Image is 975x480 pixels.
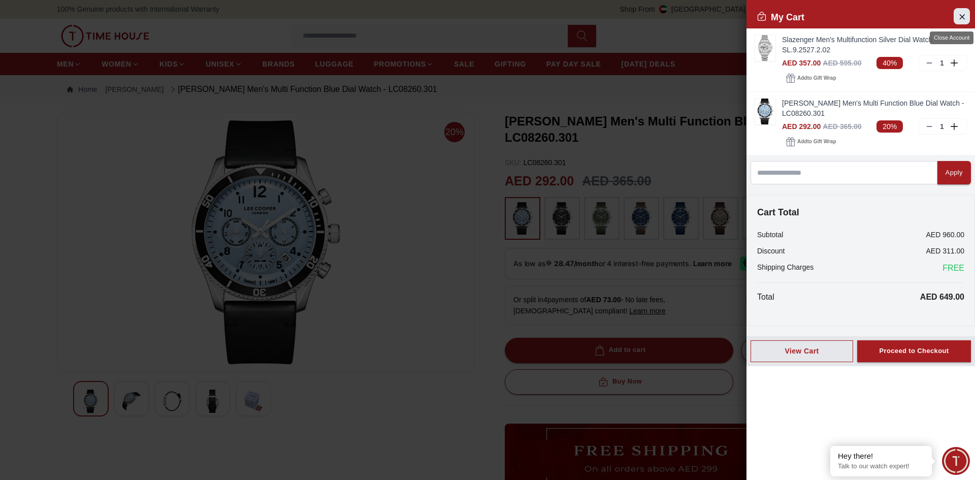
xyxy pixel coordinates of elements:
[162,40,193,49] span: 5 mins ago
[782,59,821,67] span: AED 357.00
[782,122,821,131] span: AED 292.00
[757,262,814,274] p: Shipping Charges
[101,298,200,332] div: Conversation
[759,346,844,356] div: View Cart
[41,40,144,53] div: [PERSON_NAME]
[755,35,775,61] img: ...
[797,137,836,147] span: Add to Gift Wrap
[3,33,201,69] div: Zoe
[757,246,785,256] p: Discount
[757,205,964,219] h4: Cart Total
[838,462,924,471] p: Talk to our watch expert!
[942,447,970,475] div: Chat Widget
[838,451,924,461] div: Hey there!
[755,99,775,124] img: ...
[757,291,774,303] p: Total
[954,8,970,24] button: Close Account
[55,261,148,280] div: New conversation
[41,321,61,329] span: Home
[751,340,853,362] button: View Cart
[876,120,903,133] span: 20%
[73,266,141,275] span: New conversation
[757,230,783,240] p: Subtotal
[823,122,861,131] span: AED 365.00
[823,59,861,67] span: AED 595.00
[857,340,971,362] button: Proceed to Checkout
[13,41,32,60] img: Profile picture of Zoe
[126,321,173,329] span: Conversation
[926,230,965,240] p: AED 960.00
[938,58,946,68] p: 1
[782,35,967,55] a: Slazenger Men's Multifunction Silver Dial Watch - SL.9.2527.2.02
[782,71,840,85] button: Addto Gift Wrap
[946,167,963,179] div: Apply
[920,291,964,303] p: AED 649.00
[797,73,836,83] span: Add to Gift Wrap
[942,262,964,274] span: FREE
[4,298,99,332] div: Home
[782,135,840,149] button: Addto Gift Wrap
[876,57,903,69] span: 40%
[937,161,971,184] button: Apply
[926,246,965,256] p: AED 311.00
[930,31,973,44] div: Close Account
[782,98,967,118] a: [PERSON_NAME] Men's Multi Function Blue Dial Watch - LC08260.301
[13,13,141,23] div: Conversation
[757,10,804,24] h2: My Cart
[879,345,949,357] div: Proceed to Checkout
[938,121,946,132] p: 1
[41,53,162,61] span: Your chat session has ended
